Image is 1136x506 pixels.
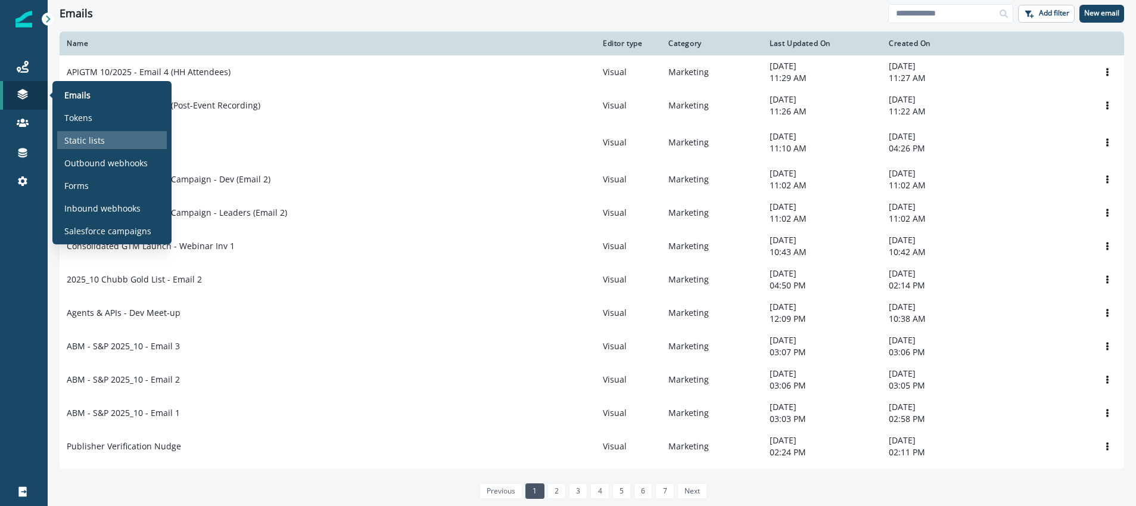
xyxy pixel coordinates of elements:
p: [DATE] [889,301,994,313]
p: Static lists [64,134,105,147]
p: 03:03 PM [770,413,874,425]
td: Visual [596,263,661,296]
button: Add filter [1018,5,1075,23]
td: Marketing [661,263,762,296]
div: Editor type [603,39,654,48]
p: 03:06 PM [889,346,994,358]
p: 02:11 PM [889,446,994,458]
p: [DATE] [770,60,874,72]
td: Visual [596,55,661,89]
a: Forms [57,176,167,194]
a: Inbound webhooks [57,199,167,217]
p: ABM - S&P 2025_10 - Email 2 [67,374,180,386]
p: 03:07 PM [770,346,874,358]
a: Page 2 [547,483,566,499]
td: Marketing [661,430,762,463]
td: Visual [596,163,661,196]
a: ABM - S&P 2025_10 - Email 2VisualMarketing[DATE]03:06 PM[DATE]03:05 PMOptions [60,363,1124,396]
td: Marketing [661,89,762,122]
td: Visual [596,430,661,463]
p: [DATE] [770,434,874,446]
a: Emails [57,86,167,104]
a: Outbound webhooks [57,154,167,172]
button: New email [1079,5,1124,23]
a: Page 7 [655,483,674,499]
img: Inflection [15,11,32,27]
p: 11:10 AM [770,142,874,154]
td: Marketing [661,396,762,430]
a: ABM - S&P 2025_10 - Email 1VisualMarketing[DATE]03:03 PM[DATE]02:58 PMOptions [60,396,1124,430]
p: Emails [64,89,91,101]
p: Add filter [1039,9,1069,17]
button: Options [1098,204,1117,222]
p: [DATE] [770,167,874,179]
p: [DATE] [889,94,994,105]
div: Name [67,39,589,48]
p: [DATE] [770,94,874,105]
button: Options [1098,271,1117,288]
p: 11:27 AM [889,72,994,84]
td: Visual [596,363,661,396]
td: Visual [596,463,661,496]
td: Marketing [661,463,762,496]
button: Options [1098,304,1117,322]
p: [DATE] [770,401,874,413]
p: 03:06 PM [770,380,874,392]
a: APIGTM 10/2025 - Email 4 (Post-Event Recording)VisualMarketing[DATE]11:26 AM[DATE]11:22 AMOptions [60,89,1124,122]
p: 02:58 PM [889,413,994,425]
td: Marketing [661,363,762,396]
p: [DATE] [889,60,994,72]
p: 10:43 AM [770,246,874,258]
td: Visual [596,396,661,430]
p: [DATE] [770,201,874,213]
p: 10:42 AM [889,246,994,258]
p: SOTA Report 2025 - Email Campaign - Leaders (Email 2) [67,207,287,219]
a: Consolidated GTM Launch - Webinar Inv 1VisualMarketing[DATE]10:43 AM[DATE]10:42 AMOptions [60,229,1124,263]
p: Tokens [64,111,92,124]
p: [DATE] [889,434,994,446]
a: SOTA Report 2025 - Email Campaign - Leaders (Email 2)VisualMarketing[DATE]11:02 AM[DATE]11:02 AMO... [60,196,1124,229]
p: New email [1084,9,1119,17]
p: 11:02 AM [770,179,874,191]
p: [DATE] [889,131,994,142]
a: Page 3 [569,483,587,499]
button: Options [1098,404,1117,422]
td: Marketing [661,55,762,89]
button: Options [1098,437,1117,455]
p: [DATE] [889,201,994,213]
a: 2025_standard template 1TemplateVisualMarketing[DATE]11:10 AM[DATE]04:26 PMOptions [60,122,1124,163]
p: [DATE] [770,468,874,480]
a: Next page [677,483,707,499]
a: Publisher Verification NudgeVisualMarketing[DATE]02:24 PM[DATE]02:11 PMOptions [60,430,1124,463]
p: Agents & APIs - Dev Meet-up [67,307,180,319]
p: [DATE] [889,334,994,346]
td: Visual [596,330,661,363]
p: 11:29 AM [770,72,874,84]
p: Outbound webhooks [64,157,148,169]
td: Marketing [661,229,762,263]
p: Consolidated GTM Launch - Webinar Inv 1 [67,240,235,252]
div: Created On [889,39,994,48]
td: Marketing [661,196,762,229]
a: ABM - S&P 2025_10 - Email 3VisualMarketing[DATE]03:07 PM[DATE]03:06 PMOptions [60,330,1124,363]
p: Publisher Verification Nudge [67,440,181,452]
button: Options [1098,237,1117,255]
td: Marketing [661,330,762,363]
button: Options [1098,134,1117,151]
p: 11:02 AM [889,179,994,191]
p: 11:02 AM [889,213,994,225]
div: Last Updated On [770,39,874,48]
p: 2025_10 Chubb Gold List - Email 2 [67,274,202,285]
p: ABM - S&P 2025_10 - Email 1 [67,407,180,419]
p: 02:24 PM [770,446,874,458]
a: SOTA Report 2025 - Email Campaign - Leaders (Email 1)VisualMarketing[DATE]02:21 PM[DATE]01:17 PMO... [60,463,1124,496]
p: 11:02 AM [770,213,874,225]
a: 2025_10 Chubb Gold List - Email 2VisualMarketing[DATE]04:50 PM[DATE]02:14 PMOptions [60,263,1124,296]
a: Salesforce campaigns [57,222,167,240]
a: SOTA Report 2025 - Email Campaign - Dev (Email 2)VisualMarketing[DATE]11:02 AM[DATE]11:02 AMOptions [60,163,1124,196]
h1: Emails [60,7,93,20]
p: 11:26 AM [770,105,874,117]
td: Marketing [661,296,762,330]
td: Visual [596,89,661,122]
a: Page 5 [612,483,631,499]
